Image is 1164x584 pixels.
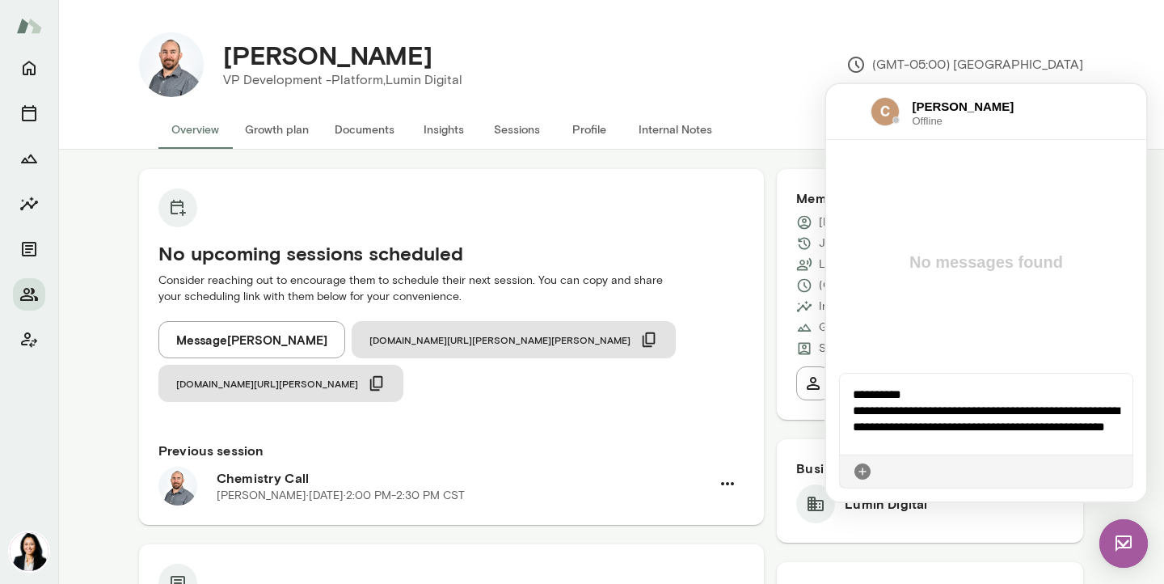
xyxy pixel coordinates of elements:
h6: Business Plan [796,459,1064,478]
img: Mento [16,11,42,41]
span: [DOMAIN_NAME][URL][PERSON_NAME][PERSON_NAME] [369,333,630,346]
button: Growth plan [232,110,322,149]
img: data:image/png;base64,iVBORw0KGgoAAAANSUhEUgAAAMgAAADICAYAAACtWK6eAAAP7ElEQVR4AeydCXRU1RnHvxkSsoc... [44,13,74,42]
p: [PERSON_NAME] · [DATE] · 2:00 PM-2:30 PM CST [217,488,465,504]
button: Sessions [480,110,553,149]
span: Offline [86,32,214,42]
button: Overview [158,110,232,149]
button: Members [13,278,45,311]
button: Documents [13,233,45,265]
img: Jerry Crow [139,32,204,97]
div: Attach [27,378,46,397]
button: Client app [13,324,45,356]
p: Insights Status: Unsent [819,298,935,315]
img: Monica Aggarwal [10,532,48,571]
button: Documents [322,110,407,149]
span: [DOMAIN_NAME][URL][PERSON_NAME] [176,377,358,390]
button: Insights [407,110,480,149]
h6: Lumin Digital [845,494,927,514]
p: VP Development -Platform, Lumin Digital [223,70,462,90]
h6: [PERSON_NAME] [86,14,214,32]
p: Consider reaching out to encourage them to schedule their next session. You can copy and share yo... [158,273,744,305]
h6: Previous session [158,441,744,460]
button: Growth Plan [13,142,45,175]
p: (GMT-05:00) [GEOGRAPHIC_DATA] [846,55,1083,74]
p: [EMAIL_ADDRESS][DOMAIN_NAME] [819,214,1006,231]
button: Insights [13,188,45,220]
p: Seat Type: Executive [819,341,922,357]
button: [DOMAIN_NAME][URL][PERSON_NAME] [158,365,403,402]
p: Last online [DATE] [819,256,910,273]
button: Sessions [13,97,45,129]
p: (GMT-05:00) [GEOGRAPHIC_DATA] [819,277,1006,294]
button: Internal Notes [626,110,725,149]
h6: Chemistry Call [217,468,711,488]
button: [DOMAIN_NAME][URL][PERSON_NAME][PERSON_NAME] [352,321,676,358]
p: Joined [DATE] [819,235,888,252]
button: Profile [553,110,626,149]
p: Growth Plan: Not Started [819,320,946,336]
h5: No upcoming sessions scheduled [158,240,744,266]
h6: Member Details [796,188,1064,208]
button: Message[PERSON_NAME] [158,321,345,358]
button: Home [13,52,45,84]
h4: [PERSON_NAME] [223,40,432,70]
